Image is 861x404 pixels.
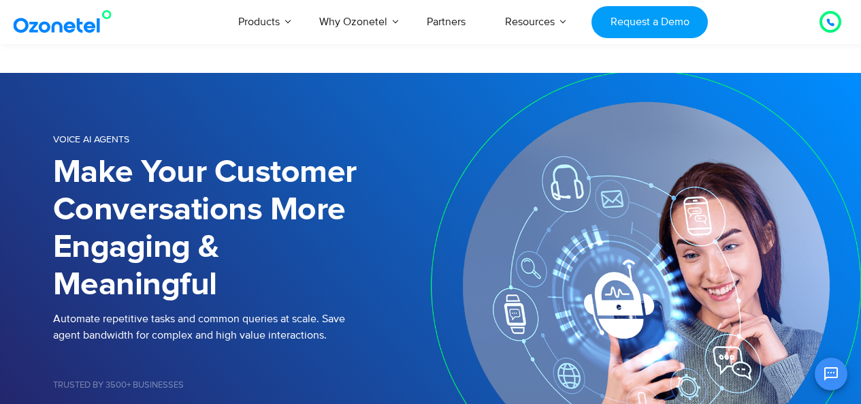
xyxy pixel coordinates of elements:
[53,134,129,145] span: Voice AI Agents
[815,358,847,390] button: Open chat
[53,381,431,390] h5: Trusted by 3500+ Businesses
[53,154,431,304] h1: Make Your Customer Conversations More Engaging & Meaningful
[591,6,708,38] a: Request a Demo
[53,311,431,343] p: Automate repetitive tasks and common queries at scale. Save agent bandwidth for complex and high ...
